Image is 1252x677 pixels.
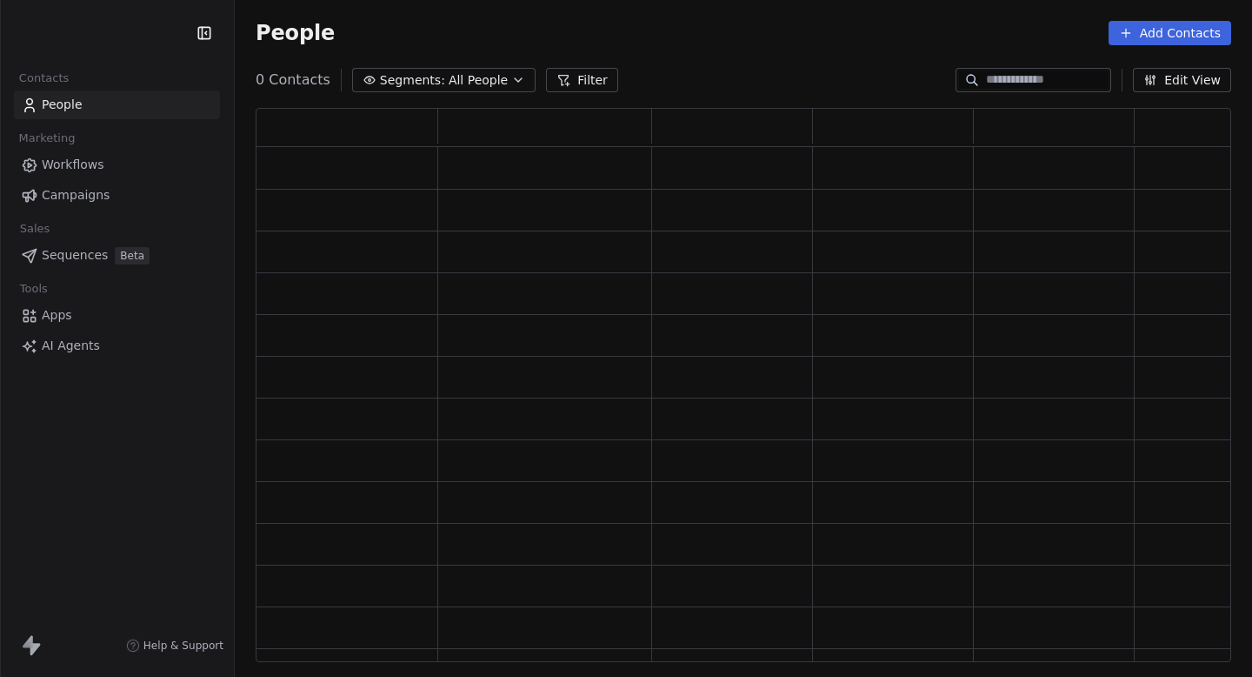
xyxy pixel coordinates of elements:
span: AI Agents [42,337,100,355]
span: Marketing [11,125,83,151]
span: Help & Support [143,639,223,653]
span: Beta [115,247,150,265]
button: Edit View [1133,68,1231,92]
span: 0 Contacts [256,70,330,90]
a: Help & Support [126,639,223,653]
a: AI Agents [14,332,220,360]
a: SequencesBeta [14,241,220,270]
a: Campaigns [14,181,220,210]
span: Apps [42,306,72,325]
span: Sequences [42,246,108,265]
button: Filter [546,68,618,92]
span: Workflows [42,156,104,174]
span: Contacts [11,65,77,91]
a: Workflows [14,151,220,179]
span: People [42,96,83,114]
span: Sales [12,216,57,242]
span: Segments: [380,71,445,90]
span: Campaigns [42,186,110,204]
span: People [256,20,335,46]
span: Tools [12,276,55,302]
a: Apps [14,301,220,330]
span: All People [449,71,508,90]
button: Add Contacts [1109,21,1231,45]
a: People [14,90,220,119]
